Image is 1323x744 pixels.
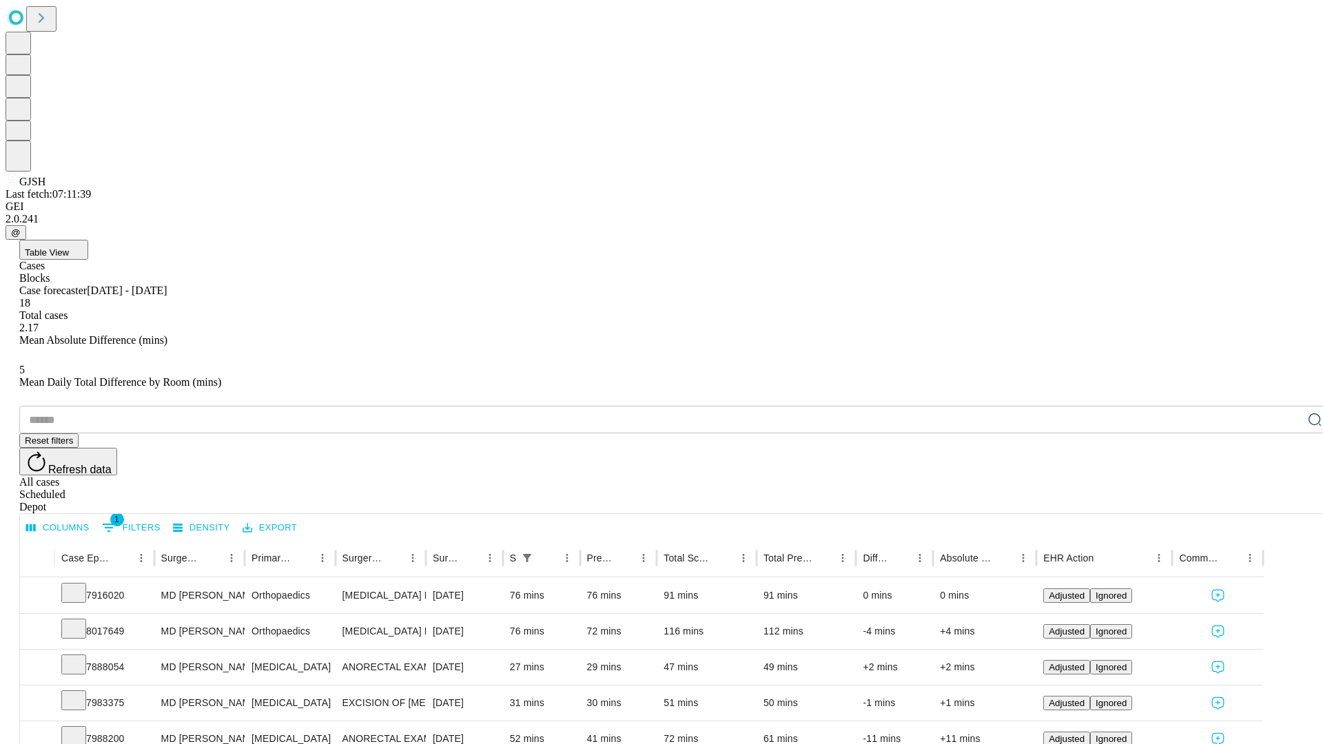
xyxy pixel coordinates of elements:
[11,227,21,238] span: @
[587,650,650,685] div: 29 mins
[1049,662,1085,672] span: Adjusted
[517,548,537,568] button: Show filters
[1043,552,1094,564] div: EHR Action
[19,376,221,388] span: Mean Daily Total Difference by Room (mins)
[203,548,222,568] button: Sort
[587,614,650,649] div: 72 mins
[715,548,734,568] button: Sort
[1090,660,1132,674] button: Ignored
[19,448,117,475] button: Refresh data
[342,614,419,649] div: [MEDICAL_DATA] MEDIAL OR LATERAL MENISCECTOMY
[27,584,48,608] button: Expand
[1240,548,1260,568] button: Menu
[940,552,993,564] div: Absolute Difference
[763,614,850,649] div: 112 mins
[342,685,419,721] div: EXCISION OF [MEDICAL_DATA] SIMPLE
[538,548,557,568] button: Sort
[863,685,926,721] div: -1 mins
[1096,698,1127,708] span: Ignored
[891,548,910,568] button: Sort
[1043,696,1090,710] button: Adjusted
[1090,696,1132,710] button: Ignored
[940,650,1029,685] div: +2 mins
[480,548,500,568] button: Menu
[19,334,167,346] span: Mean Absolute Difference (mins)
[863,614,926,649] div: -4 mins
[161,650,238,685] div: MD [PERSON_NAME] [PERSON_NAME] Md
[6,225,26,240] button: @
[940,685,1029,721] div: +1 mins
[557,548,577,568] button: Menu
[6,188,91,200] span: Last fetch: 07:11:39
[433,578,496,613] div: [DATE]
[1014,548,1033,568] button: Menu
[510,614,573,649] div: 76 mins
[763,578,850,613] div: 91 mins
[994,548,1014,568] button: Sort
[1049,698,1085,708] span: Adjusted
[48,464,112,475] span: Refresh data
[1049,626,1085,637] span: Adjusted
[833,548,852,568] button: Menu
[61,650,147,685] div: 7888054
[510,552,516,564] div: Scheduled In Room Duration
[19,322,39,333] span: 2.17
[763,685,850,721] div: 50 mins
[1096,734,1127,744] span: Ignored
[615,548,634,568] button: Sort
[25,435,73,446] span: Reset filters
[252,685,328,721] div: [MEDICAL_DATA]
[910,548,930,568] button: Menu
[763,552,813,564] div: Total Predicted Duration
[25,247,69,258] span: Table View
[433,552,460,564] div: Surgery Date
[461,548,480,568] button: Sort
[222,548,241,568] button: Menu
[664,650,750,685] div: 47 mins
[1149,548,1169,568] button: Menu
[1043,624,1090,639] button: Adjusted
[1096,662,1127,672] span: Ignored
[19,433,79,448] button: Reset filters
[112,548,132,568] button: Sort
[252,650,328,685] div: [MEDICAL_DATA]
[734,548,753,568] button: Menu
[132,548,151,568] button: Menu
[19,285,87,296] span: Case forecaster
[1096,626,1127,637] span: Ignored
[664,685,750,721] div: 51 mins
[252,614,328,649] div: Orthopaedics
[587,578,650,613] div: 76 mins
[384,548,403,568] button: Sort
[664,578,750,613] div: 91 mins
[517,548,537,568] div: 1 active filter
[587,685,650,721] div: 30 mins
[510,650,573,685] div: 27 mins
[27,656,48,680] button: Expand
[87,285,167,296] span: [DATE] - [DATE]
[61,614,147,649] div: 8017649
[313,548,332,568] button: Menu
[161,685,238,721] div: MD [PERSON_NAME] [PERSON_NAME] Md
[510,685,573,721] div: 31 mins
[110,513,124,526] span: 1
[252,578,328,613] div: Orthopaedics
[61,685,147,721] div: 7983375
[433,650,496,685] div: [DATE]
[6,213,1317,225] div: 2.0.241
[433,685,496,721] div: [DATE]
[342,552,382,564] div: Surgery Name
[342,650,419,685] div: ANORECTAL EXAM UNDER ANESTHESIA
[19,309,68,321] span: Total cases
[863,578,926,613] div: 0 mins
[863,552,890,564] div: Difference
[239,517,300,539] button: Export
[23,517,93,539] button: Select columns
[27,620,48,644] button: Expand
[940,578,1029,613] div: 0 mins
[403,548,422,568] button: Menu
[1095,548,1114,568] button: Sort
[170,517,234,539] button: Density
[763,650,850,685] div: 49 mins
[863,650,926,685] div: +2 mins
